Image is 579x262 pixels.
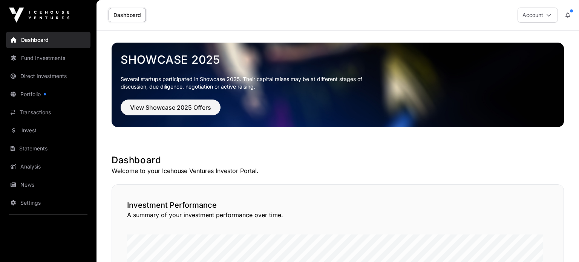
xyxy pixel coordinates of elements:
a: Dashboard [109,8,146,22]
a: Dashboard [6,32,90,48]
p: A summary of your investment performance over time. [127,210,548,219]
h1: Dashboard [112,154,564,166]
p: Welcome to your Icehouse Ventures Investor Portal. [112,166,564,175]
a: Settings [6,195,90,211]
button: Account [518,8,558,23]
a: Invest [6,122,90,139]
a: Portfolio [6,86,90,103]
h2: Investment Performance [127,200,548,210]
a: Fund Investments [6,50,90,66]
button: View Showcase 2025 Offers [121,100,221,115]
a: News [6,176,90,193]
a: Analysis [6,158,90,175]
img: Showcase 2025 [112,43,564,127]
a: Direct Investments [6,68,90,84]
a: Showcase 2025 [121,53,555,66]
span: View Showcase 2025 Offers [130,103,211,112]
a: Statements [6,140,90,157]
a: View Showcase 2025 Offers [121,107,221,115]
img: Icehouse Ventures Logo [9,8,69,23]
a: Transactions [6,104,90,121]
p: Several startups participated in Showcase 2025. Their capital raises may be at different stages o... [121,75,374,90]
